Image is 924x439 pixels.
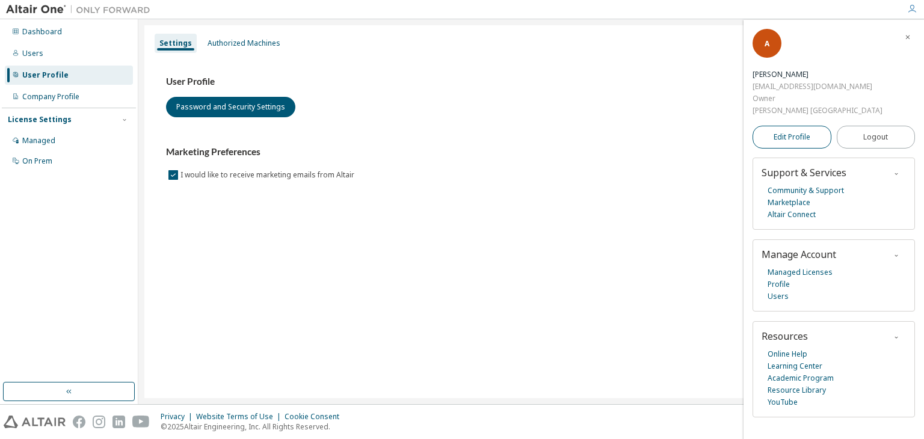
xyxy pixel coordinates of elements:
span: Edit Profile [774,132,810,142]
div: Settings [159,38,192,48]
div: [EMAIL_ADDRESS][DOMAIN_NAME] [753,81,882,93]
button: Logout [837,126,916,149]
a: Users [768,290,789,302]
div: [PERSON_NAME] [GEOGRAPHIC_DATA] [753,105,882,117]
span: Support & Services [762,166,846,179]
img: linkedin.svg [112,416,125,428]
div: Users [22,49,43,58]
a: Community & Support [768,185,844,197]
a: Profile [768,278,790,290]
div: Website Terms of Use [196,412,285,422]
img: facebook.svg [73,416,85,428]
span: A [765,38,769,49]
a: Marketplace [768,197,810,209]
div: Cookie Consent [285,412,346,422]
h3: Marketing Preferences [166,146,896,158]
a: Managed Licenses [768,266,833,278]
div: Managed [22,136,55,146]
a: Academic Program [768,372,834,384]
img: altair_logo.svg [4,416,66,428]
a: Resource Library [768,384,826,396]
button: Password and Security Settings [166,97,295,117]
div: Company Profile [22,92,79,102]
div: Owner [753,93,882,105]
div: On Prem [22,156,52,166]
img: youtube.svg [132,416,150,428]
span: Logout [863,131,888,143]
label: I would like to receive marketing emails from Altair [180,168,357,182]
div: Dashboard [22,27,62,37]
img: Altair One [6,4,156,16]
div: Privacy [161,412,196,422]
span: Manage Account [762,248,836,261]
p: © 2025 Altair Engineering, Inc. All Rights Reserved. [161,422,346,432]
a: YouTube [768,396,798,408]
span: Resources [762,330,808,343]
a: Edit Profile [753,126,831,149]
div: AGALYA Thanigasalam [753,69,882,81]
img: instagram.svg [93,416,105,428]
a: Online Help [768,348,807,360]
h3: User Profile [166,76,896,88]
a: Learning Center [768,360,822,372]
div: Authorized Machines [208,38,280,48]
div: License Settings [8,115,72,124]
a: Altair Connect [768,209,816,221]
div: User Profile [22,70,69,80]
